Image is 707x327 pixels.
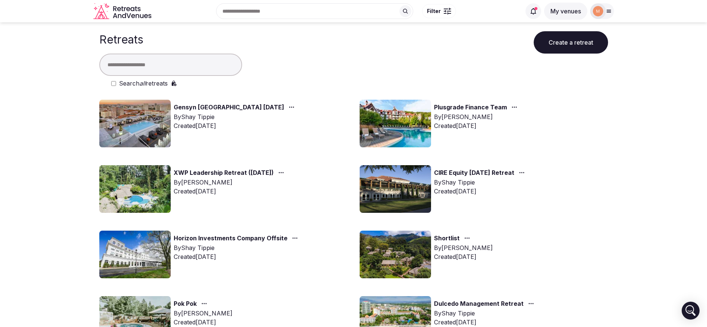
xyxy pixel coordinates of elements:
[99,231,171,278] img: Top retreat image for the retreat: Horizon Investments Company Offsite
[99,165,171,213] img: Top retreat image for the retreat: XWP Leadership Retreat (February 2026)
[93,3,153,20] svg: Retreats and Venues company logo
[544,3,587,20] button: My venues
[174,299,197,309] a: Pok Pok
[174,121,298,130] div: Created [DATE]
[434,103,507,112] a: Plusgrade Finance Team
[174,252,301,261] div: Created [DATE]
[434,234,460,243] a: Shortlist
[174,178,287,187] div: By [PERSON_NAME]
[534,31,608,54] button: Create a retreat
[593,6,603,16] img: marina
[360,231,431,278] img: Top retreat image for the retreat: Shortlist
[174,112,298,121] div: By Shay Tippie
[434,121,520,130] div: Created [DATE]
[427,7,441,15] span: Filter
[174,318,232,327] div: Created [DATE]
[360,100,431,147] img: Top retreat image for the retreat: Plusgrade Finance Team
[93,3,153,20] a: Visit the homepage
[434,178,528,187] div: By Shay Tippie
[434,299,524,309] a: Dulcedo Management Retreat
[174,309,232,318] div: By [PERSON_NAME]
[434,309,537,318] div: By Shay Tippie
[682,302,700,320] div: Open Intercom Messenger
[99,33,143,46] h1: Retreats
[174,234,287,243] a: Horizon Investments Company Offsite
[119,79,168,88] label: Search retreats
[174,243,301,252] div: By Shay Tippie
[434,318,537,327] div: Created [DATE]
[434,252,493,261] div: Created [DATE]
[174,168,274,178] a: XWP Leadership Retreat ([DATE])
[360,165,431,213] img: Top retreat image for the retreat: CIRE Equity February 2026 Retreat
[434,168,514,178] a: CIRE Equity [DATE] Retreat
[544,7,587,15] a: My venues
[174,187,287,196] div: Created [DATE]
[434,243,493,252] div: By [PERSON_NAME]
[434,187,528,196] div: Created [DATE]
[99,100,171,147] img: Top retreat image for the retreat: Gensyn Lisbon November 2025
[434,112,520,121] div: By [PERSON_NAME]
[422,4,456,18] button: Filter
[139,80,146,87] em: all
[174,103,284,112] a: Gensyn [GEOGRAPHIC_DATA] [DATE]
